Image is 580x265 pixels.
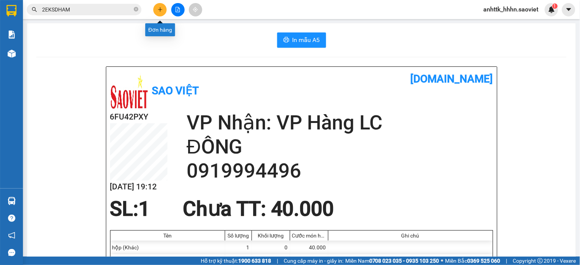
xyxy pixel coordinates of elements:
[468,258,500,264] strong: 0369 525 060
[8,197,16,205] img: warehouse-icon
[330,233,491,239] div: Ghi chú
[548,6,555,13] img: icon-new-feature
[139,197,150,221] span: 1
[134,6,138,13] span: close-circle
[292,233,326,239] div: Cước món hàng
[110,241,225,254] div: hộp (Khác)
[134,7,138,11] span: close-circle
[178,197,339,220] div: Chưa TT : 40.000
[227,233,250,239] div: Số lượng
[158,7,163,12] span: plus
[506,257,507,265] span: |
[6,5,16,16] img: logo-vxr
[292,35,320,45] span: In mẫu A5
[254,233,288,239] div: Khối lượng
[152,84,199,97] b: Sao Việt
[171,3,185,16] button: file-add
[8,249,15,256] span: message
[201,257,271,265] span: Hỗ trợ kỹ thuật:
[554,3,556,9] span: 1
[193,7,198,12] span: aim
[225,241,252,254] div: 1
[238,258,271,264] strong: 1900 633 818
[110,73,148,111] img: logo.jpg
[565,6,572,13] span: caret-down
[562,3,575,16] button: caret-down
[187,135,493,159] h2: ĐÔNG
[445,257,500,265] span: Miền Bắc
[369,258,439,264] strong: 0708 023 035 - 0935 103 250
[187,159,493,183] h2: 0919994496
[284,257,343,265] span: Cung cấp máy in - giấy in:
[110,111,167,123] h2: 6FU42PXY
[8,232,15,239] span: notification
[441,259,444,262] span: ⚪️
[290,241,328,254] div: 40.000
[478,5,545,14] span: anhttk_hhhn.saoviet
[8,50,16,58] img: warehouse-icon
[175,7,180,12] span: file-add
[42,5,132,14] input: Tìm tên, số ĐT hoặc mã đơn
[153,3,167,16] button: plus
[189,3,202,16] button: aim
[187,111,493,135] h2: VP Nhận: VP Hàng LC
[345,257,439,265] span: Miền Nam
[411,73,493,85] b: [DOMAIN_NAME]
[8,31,16,39] img: solution-icon
[110,181,167,193] h2: [DATE] 19:12
[252,241,290,254] div: 0
[110,197,139,221] span: SL:
[283,37,289,44] span: printer
[552,3,558,9] sup: 1
[112,233,223,239] div: Tên
[538,258,543,263] span: copyright
[277,32,326,48] button: printerIn mẫu A5
[8,215,15,222] span: question-circle
[32,7,37,12] span: search
[277,257,278,265] span: |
